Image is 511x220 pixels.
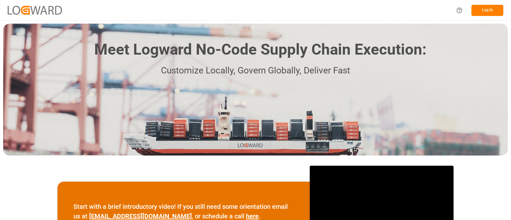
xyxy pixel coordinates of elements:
[85,64,426,78] p: Customize Locally, Govern Globally, Deliver Fast
[452,3,467,18] button: Help Center
[471,5,503,16] button: Log In
[8,6,62,14] img: Logward_new_orange.png
[89,212,192,220] a: [EMAIL_ADDRESS][DOMAIN_NAME]
[246,212,259,220] a: here
[94,38,426,61] h1: Meet Logward No-Code Supply Chain Execution:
